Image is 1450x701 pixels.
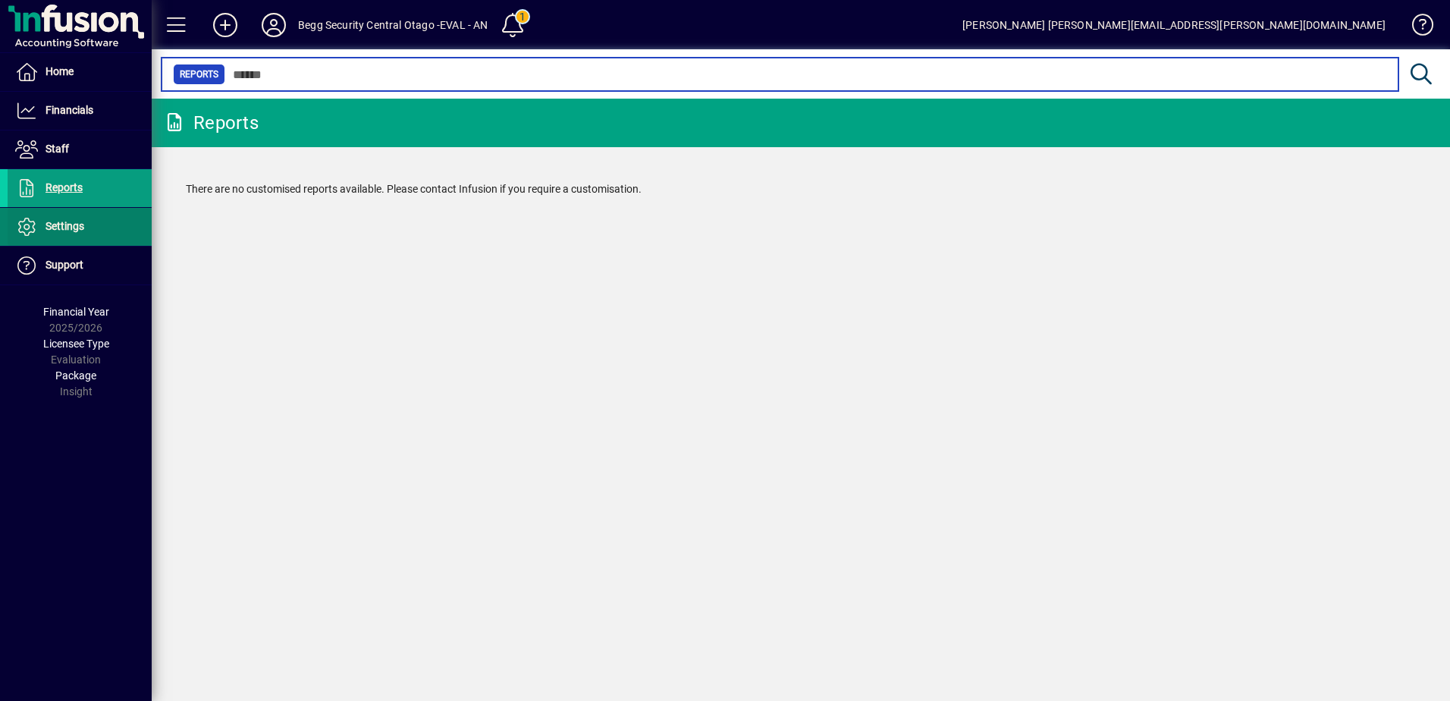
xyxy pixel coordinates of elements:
[46,220,84,232] span: Settings
[962,13,1386,37] div: [PERSON_NAME] [PERSON_NAME][EMAIL_ADDRESS][PERSON_NAME][DOMAIN_NAME]
[46,259,83,271] span: Support
[43,338,109,350] span: Licensee Type
[163,111,259,135] div: Reports
[46,104,93,116] span: Financials
[171,166,1431,212] div: There are no customised reports available. Please contact Infusion if you require a customisation.
[8,130,152,168] a: Staff
[43,306,109,318] span: Financial Year
[180,67,218,82] span: Reports
[55,369,96,382] span: Package
[8,53,152,91] a: Home
[46,143,69,155] span: Staff
[46,181,83,193] span: Reports
[8,247,152,284] a: Support
[46,65,74,77] span: Home
[298,13,488,37] div: Begg Security Central Otago -EVAL - AN
[8,92,152,130] a: Financials
[8,208,152,246] a: Settings
[1401,3,1431,52] a: Knowledge Base
[201,11,250,39] button: Add
[250,11,298,39] button: Profile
